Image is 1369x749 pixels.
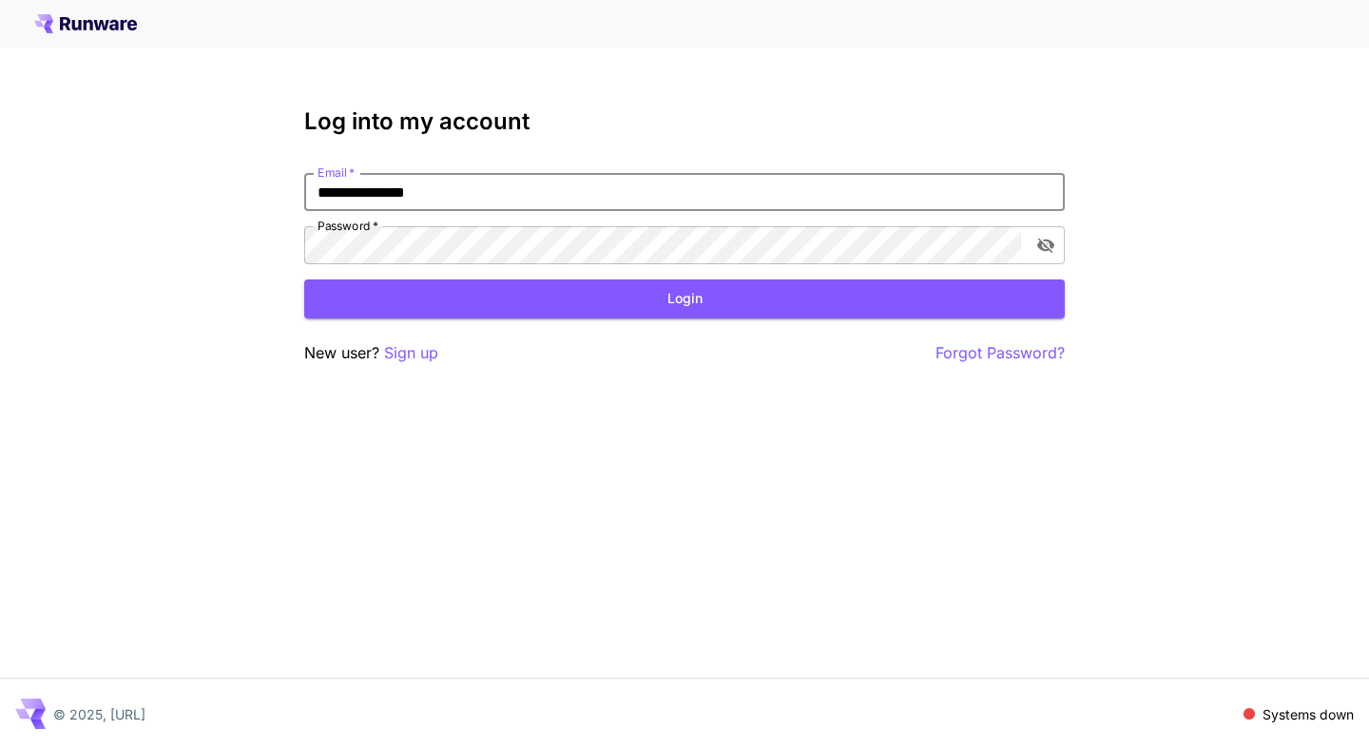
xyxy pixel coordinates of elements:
h3: Log into my account [304,108,1065,135]
p: © 2025, [URL] [53,704,145,724]
button: Forgot Password? [935,341,1065,365]
label: Password [318,218,378,234]
p: Systems down [1263,704,1354,724]
label: Email [318,164,355,181]
button: Sign up [384,341,438,365]
p: New user? [304,341,438,365]
button: Login [304,279,1065,318]
button: toggle password visibility [1029,228,1063,262]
